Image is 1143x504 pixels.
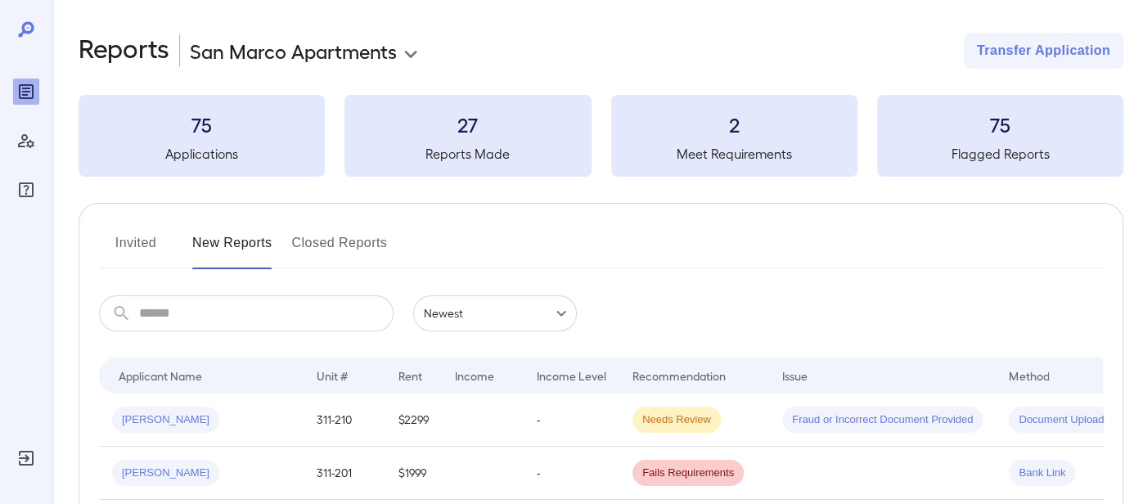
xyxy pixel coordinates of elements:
[317,366,348,385] div: Unit #
[119,366,202,385] div: Applicant Name
[192,230,272,269] button: New Reports
[632,366,726,385] div: Recommendation
[611,144,857,164] h5: Meet Requirements
[13,128,39,154] div: Manage Users
[304,447,385,500] td: 311-201
[1009,366,1049,385] div: Method
[99,230,173,269] button: Invited
[112,412,219,428] span: [PERSON_NAME]
[524,447,619,500] td: -
[112,466,219,481] span: [PERSON_NAME]
[964,33,1123,69] button: Transfer Application
[79,144,325,164] h5: Applications
[79,95,1123,177] summary: 75Applications27Reports Made2Meet Requirements75Flagged Reports
[190,38,397,64] p: San Marco Apartments
[385,447,442,500] td: $1999
[782,366,808,385] div: Issue
[537,366,606,385] div: Income Level
[413,295,577,331] div: Newest
[455,366,494,385] div: Income
[385,394,442,447] td: $2299
[304,394,385,447] td: 311-210
[344,144,591,164] h5: Reports Made
[344,111,591,137] h3: 27
[782,412,983,428] span: Fraud or Incorrect Document Provided
[79,33,169,69] h2: Reports
[79,111,325,137] h3: 75
[632,412,721,428] span: Needs Review
[524,394,619,447] td: -
[13,445,39,471] div: Log Out
[292,230,388,269] button: Closed Reports
[877,144,1123,164] h5: Flagged Reports
[398,366,425,385] div: Rent
[877,111,1123,137] h3: 75
[611,111,857,137] h3: 2
[13,177,39,203] div: FAQ
[1009,412,1114,428] span: Document Upload
[13,79,39,105] div: Reports
[1009,466,1075,481] span: Bank Link
[632,466,744,481] span: Fails Requirements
